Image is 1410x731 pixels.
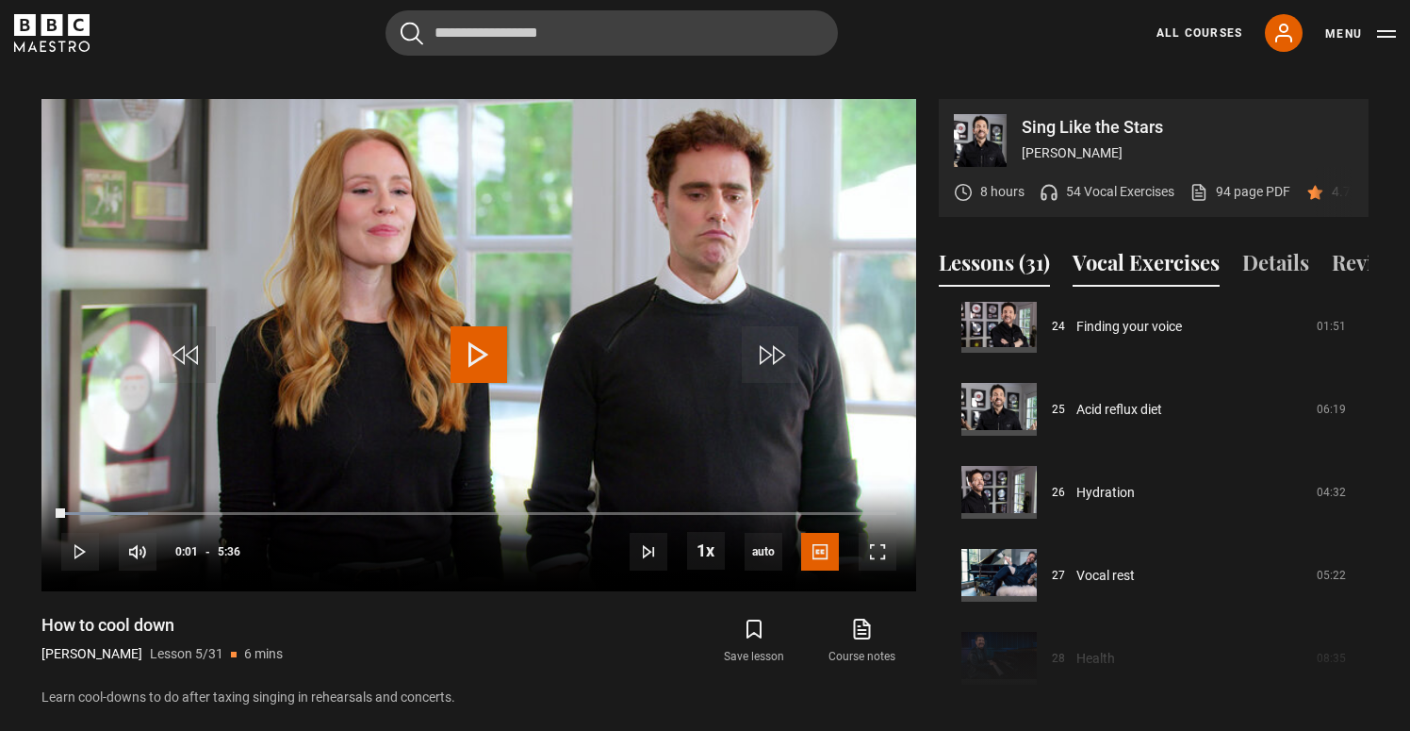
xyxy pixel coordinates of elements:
[14,14,90,52] svg: BBC Maestro
[401,22,423,45] button: Submit the search query
[630,533,667,571] button: Next Lesson
[1325,25,1396,43] button: Toggle navigation
[1022,119,1353,136] p: Sing Like the Stars
[980,182,1025,202] p: 8 hours
[61,533,99,571] button: Play
[809,614,916,669] a: Course notes
[244,644,283,664] p: 6 mins
[41,688,916,707] p: Learn cool-downs to do after taxing singing in rehearsals and concerts.
[1189,182,1290,202] a: 94 page PDF
[218,535,240,569] span: 5:36
[61,512,896,516] div: Progress Bar
[745,533,782,571] div: Current quality: 720p
[41,614,283,637] h1: How to cool down
[700,614,808,669] button: Save lesson
[1076,566,1135,586] a: Vocal rest
[150,644,223,664] p: Lesson 5/31
[687,532,725,570] button: Playback Rate
[385,10,838,56] input: Search
[939,247,1050,287] button: Lessons (31)
[801,533,839,571] button: Captions
[119,533,156,571] button: Mute
[745,533,782,571] span: auto
[205,545,210,558] span: -
[1076,317,1182,337] a: Finding your voice
[1022,143,1353,163] p: [PERSON_NAME]
[175,535,198,569] span: 0:01
[1156,25,1242,42] a: All Courses
[1242,247,1309,287] button: Details
[1073,247,1220,287] button: Vocal Exercises
[1076,483,1135,503] a: Hydration
[859,533,896,571] button: Fullscreen
[41,644,142,664] p: [PERSON_NAME]
[1066,182,1174,202] p: 54 Vocal Exercises
[1076,400,1162,420] a: Acid reflux diet
[41,99,916,591] video-js: Video Player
